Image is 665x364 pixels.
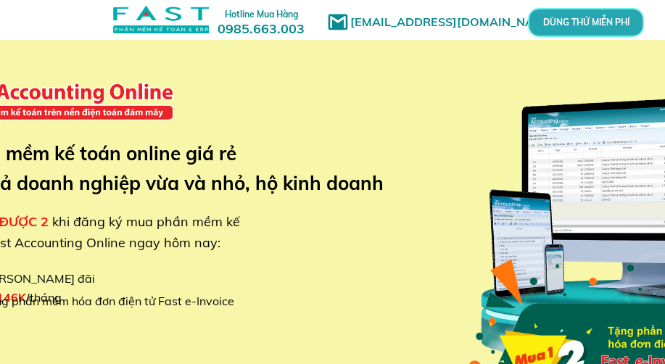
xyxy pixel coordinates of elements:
[202,5,321,36] h3: 0985.663.003
[225,9,298,20] span: Hotline Mua Hàng
[350,13,564,32] h1: [EMAIL_ADDRESS][DOMAIN_NAME]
